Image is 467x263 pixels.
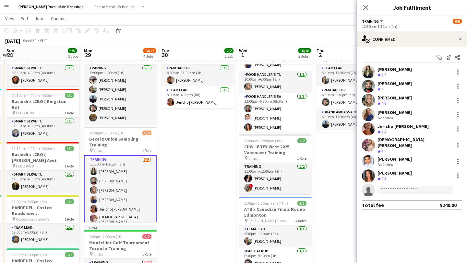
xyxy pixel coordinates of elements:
[13,0,89,13] button: [PERSON_NAME] Pure - Main Schedule
[381,86,383,91] span: 3
[239,163,312,194] app-card-role: Training2/211:00am-12:00pm (1h)[PERSON_NAME]![PERSON_NAME]
[12,199,47,204] span: 12:00pm-8:00pm (8h)
[84,155,157,256] app-card-role: Training8/912:30pm-1:30pm (1h)[PERSON_NAME][PERSON_NAME][PERSON_NAME][PERSON_NAME]Jericho [PERSON...
[65,164,74,168] span: 1 Role
[6,152,79,163] h3: Bacardi x LCBO ( [PERSON_NAME] Ave)
[32,14,47,23] a: Jobs
[3,14,17,23] a: View
[6,224,79,246] app-card-role: Team Lead1/112:00pm-8:00pm (8h)[PERSON_NAME]
[239,48,247,53] span: Wed
[381,101,386,106] span: 4.8
[89,234,123,239] span: 1:00pm-2:00pm (1h)
[440,202,457,208] div: $240.00
[6,48,14,53] span: Sun
[161,51,169,59] span: 30
[162,48,169,53] span: Tue
[35,16,44,21] span: Jobs
[362,19,379,24] span: Training
[21,38,38,43] span: Week 39
[381,148,386,153] span: 3.9
[84,240,157,251] h3: Montellier Golf Tournament Toronto Training
[142,234,151,239] span: 0/2
[162,86,234,109] app-card-role: Team Lead1/18:00am-4:00pm (8h)Jericho [PERSON_NAME]
[249,184,253,188] span: !
[377,95,412,101] div: [PERSON_NAME]
[298,48,311,53] span: 16/16
[16,217,50,222] span: Costco Saskatoon #2
[5,16,14,21] span: View
[65,217,74,222] span: 1 Role
[6,142,79,193] app-job-card: 11:30am-4:00pm (4h30m)1/1Bacardi x LCBO ( [PERSON_NAME] Ave) LCBO #4281 RoleSmart Serve TL1/111:3...
[6,171,79,193] app-card-role: Smart Serve TL1/111:30am-4:00pm (4h30m)[PERSON_NAME]
[377,137,451,148] div: [DEMOGRAPHIC_DATA][PERSON_NAME]
[377,170,412,176] div: [PERSON_NAME]
[377,123,429,129] div: Jericho [PERSON_NAME]
[65,110,74,115] span: 1 Role
[16,110,34,115] span: LCBO #198
[317,36,389,132] app-job-card: 5:30pm-12:30am (7h) (Fri)5/5ATB x Canadian Finals Rodeo Edmonton [PERSON_NAME] Place4 RolesTeam L...
[317,131,389,162] app-card-role: Brand Ambassador2/2
[6,98,79,110] h3: Bacardi x LCBO ( Kingston Rd)
[298,54,311,59] div: 3 Jobs
[381,129,386,134] span: 4.4
[65,199,74,204] span: 1/1
[297,156,306,161] span: 1 Role
[142,252,151,257] span: 1 Role
[84,225,157,230] div: Draft
[6,195,79,246] app-job-card: 12:00pm-8:00pm (8h)1/1HANDFUEL - Costco Roadshow [GEOGRAPHIC_DATA], [GEOGRAPHIC_DATA] Costco Sask...
[362,19,384,24] button: Training
[239,225,312,247] app-card-role: Team Lead1/15:30pm-1:30am (8h)[PERSON_NAME]
[381,72,386,77] span: 4.5
[248,218,286,223] span: [PERSON_NAME] Place
[162,36,234,109] app-job-card: 8:00am-4:00pm (8h)2/2Montellier Golf Tournament [GEOGRAPHIC_DATA] Lionhead Golf and Country Golf2...
[142,131,151,135] span: 8/9
[362,202,384,208] div: Total fee
[162,64,234,86] app-card-role: Paid Backup1/18:00am-11:00am (3h)[PERSON_NAME]
[143,48,156,53] span: 14/17
[6,36,79,86] app-job-card: 11:30am-4:00pm (4h30m)1/1Bacardi x LCBO ( [PERSON_NAME]) LCBO #2001 RoleSmart Serve TL1/111:30am-...
[65,146,74,151] span: 1/1
[89,0,139,13] button: Factor Meals - Schedule
[68,48,77,53] span: 5/5
[244,201,288,206] span: 5:30pm-1:30am (8h) (Thu)
[84,127,157,223] app-job-card: 12:30pm-1:30pm (1h)8/9Becel x Union Sampling Training Virtual1 RoleTraining8/912:30pm-1:30pm (1h)...
[65,252,74,257] span: 1/1
[248,156,259,161] span: Virtual
[377,162,394,167] div: Not rated
[84,48,92,53] span: Mon
[381,176,386,181] span: 4.5
[377,115,394,120] div: Not rated
[65,93,74,98] span: 1/1
[84,36,157,124] app-job-card: 12:00pm-1:00pm (1h)5/5ATB x Canadian Finals Rodeo Edmonton Training Virtual1 RoleTraining5/512:00...
[239,144,312,155] h3: CDW - BTEX West 2025 Vancouver Training
[48,14,68,23] a: Comms
[6,89,79,140] app-job-card: 11:30am-4:00pm (4h30m)1/1Bacardi x LCBO ( Kingston Rd) LCBO #1981 RoleSmart Serve TL1/111:30am-4:...
[453,19,462,24] span: 8/9
[89,131,125,135] span: 12:30pm-1:30pm (1h)
[6,118,79,140] app-card-role: Smart Serve TL1/111:30am-4:00pm (4h30m)[PERSON_NAME]
[142,148,151,153] span: 1 Role
[21,16,28,21] span: Edit
[239,71,312,93] app-card-role: Food Handler's TL1/110:00am-6:00pm (8h)[PERSON_NAME]
[297,201,306,206] span: 5/5
[316,51,325,59] span: 2
[6,51,14,59] span: 28
[68,54,78,59] div: 5 Jobs
[12,93,55,98] span: 11:30am-4:00pm (4h30m)
[40,38,47,43] div: EDT
[239,134,312,194] app-job-card: 11:00am-12:00pm (1h)2/2CDW - BTEX West 2025 Vancouver Training Virtual1 RoleTraining2/211:00am-12...
[18,14,31,23] a: Edit
[93,252,104,257] span: Virtual
[239,36,312,132] app-job-card: 10:00am-6:30pm (8h30m)9/9Ready or Not - Becel x Union Sampling [GEOGRAPHIC_DATA]4 RolesJericho [P...
[93,148,104,153] span: Virtual
[239,206,312,218] h3: ATB x Canadian Finals Rodeo Edmonton
[6,205,79,216] h3: HANDFUEL - Costco Roadshow [GEOGRAPHIC_DATA], [GEOGRAPHIC_DATA]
